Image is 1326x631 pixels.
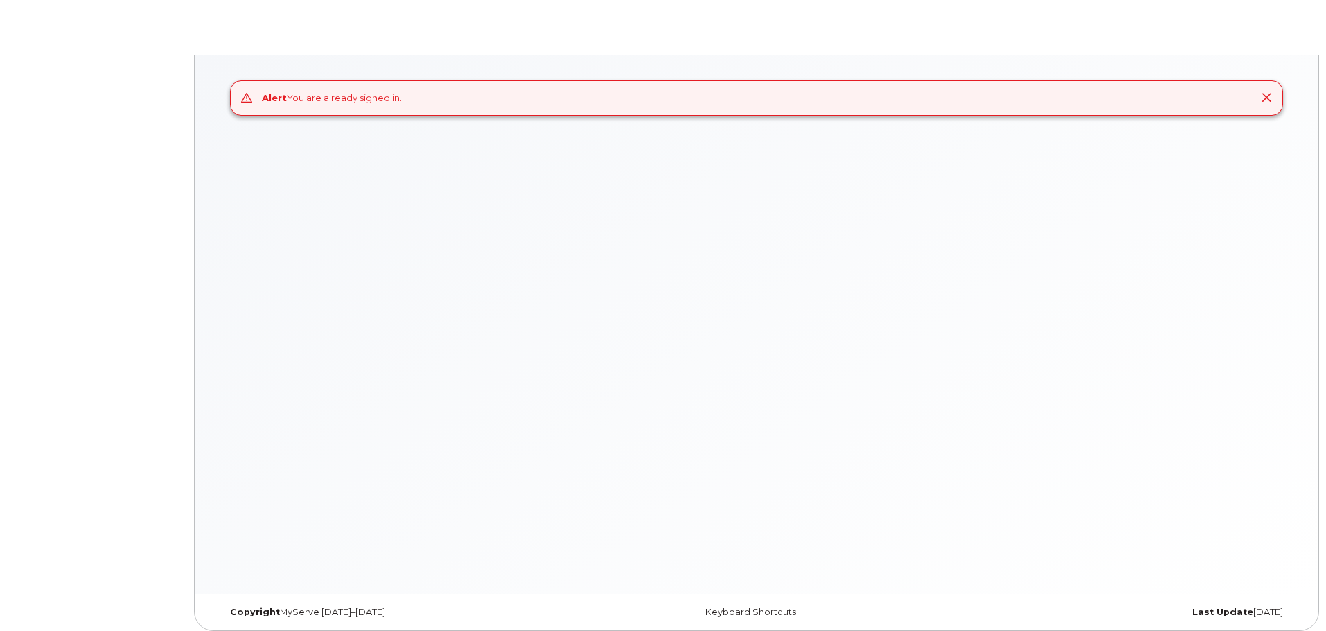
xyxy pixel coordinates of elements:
a: Keyboard Shortcuts [705,607,796,617]
strong: Last Update [1192,607,1253,617]
div: [DATE] [935,607,1293,618]
div: You are already signed in. [262,91,402,105]
strong: Copyright [230,607,280,617]
strong: Alert [262,92,287,103]
div: MyServe [DATE]–[DATE] [220,607,578,618]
